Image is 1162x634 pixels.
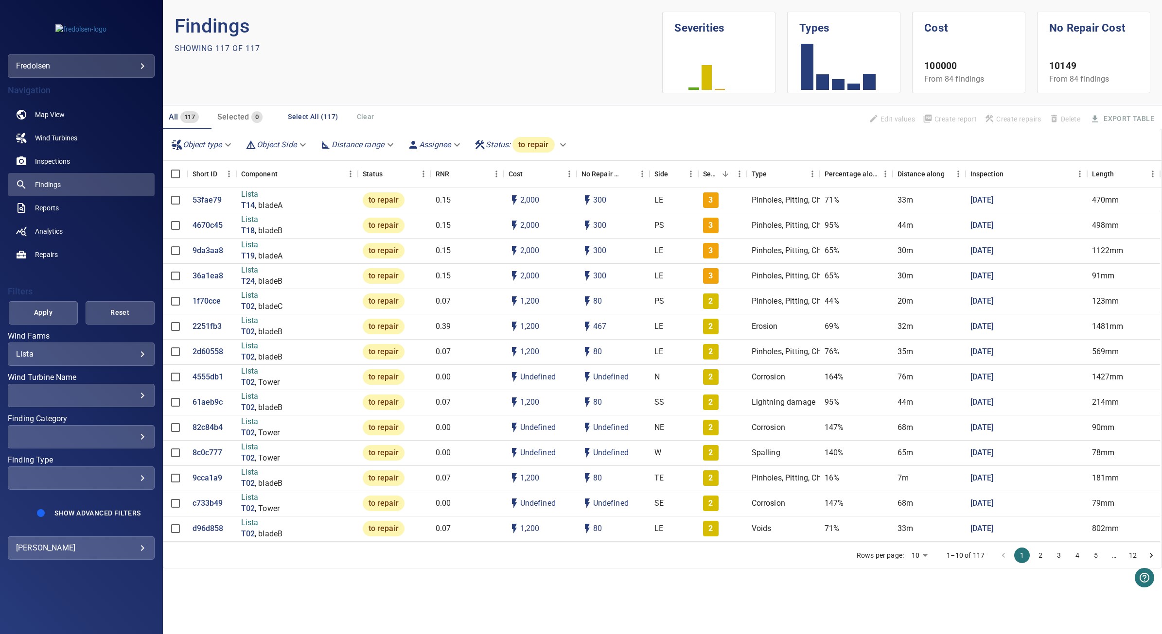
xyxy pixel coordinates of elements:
[241,478,255,489] p: T02
[255,301,282,312] p: , bladeC
[363,271,405,282] span: to repair
[898,296,913,307] p: 20m
[509,194,520,206] svg: Auto cost
[509,220,520,231] svg: Auto cost
[241,189,283,200] p: Lista
[222,167,236,181] button: Menu
[752,195,832,206] p: Pinholes, Pitting, Chips
[635,167,650,181] button: Menu
[825,195,839,206] p: 71%
[436,271,451,282] p: 0.15
[180,112,199,123] span: 117
[241,402,255,413] a: T02
[431,160,504,188] div: RNR
[924,12,1013,36] h1: Cost
[581,194,593,206] svg: Auto impact
[650,160,698,188] div: Side
[241,265,283,276] p: Lista
[970,447,994,459] a: [DATE]
[593,245,606,257] p: 300
[470,133,572,156] div: Status:to repair
[898,245,913,257] p: 30m
[924,59,1013,73] p: 100000
[1051,548,1067,563] button: Go to page 3
[970,346,994,358] p: [DATE]
[343,167,358,181] button: Menu
[970,523,994,534] a: [DATE]
[193,271,224,282] p: 36a1ea8
[970,271,994,282] a: [DATE]
[251,112,263,123] span: 0
[970,160,1004,188] div: Inspection
[970,245,994,257] p: [DATE]
[1088,548,1104,563] button: Go to page 5
[8,173,155,196] a: findings active
[9,301,78,325] button: Apply
[825,296,839,307] p: 44%
[241,251,255,262] p: T19
[970,372,994,383] a: [DATE]
[193,447,223,459] a: 8c0c777
[193,346,224,358] a: 2d60558
[512,140,554,149] span: to repair
[719,167,732,181] button: Sort
[8,332,155,340] label: Wind Farms
[241,315,283,326] p: Lista
[193,321,222,332] a: 2251fb3
[581,422,593,433] svg: Auto impact
[1144,548,1159,563] button: Go to next page
[966,160,1087,188] div: Inspection
[363,220,405,231] span: to repair
[188,160,236,188] div: Short ID
[970,296,994,307] a: [DATE]
[49,505,146,521] button: Show Advanced Filters
[486,140,511,149] em: Status :
[363,195,405,206] span: to repair
[436,220,451,231] p: 0.15
[654,220,664,231] p: PS
[970,422,994,433] a: [DATE]
[593,271,606,282] p: 300
[509,472,520,484] svg: Auto cost
[504,160,577,188] div: Cost
[520,321,540,332] p: 1,200
[1092,160,1114,188] div: Length
[255,453,280,464] p: , Tower
[654,296,664,307] p: PS
[193,523,224,534] a: d96d858
[241,326,255,338] a: T02
[436,160,449,188] div: Repair Now Ratio: The ratio of the additional incurred cost of repair in 1 year and the cost of r...
[898,220,913,231] p: 44m
[970,220,994,231] p: [DATE]
[255,326,282,338] p: , bladeB
[241,352,255,363] a: T02
[581,346,593,358] svg: Auto impact
[241,290,283,301] p: Lista
[383,167,397,181] button: Sort
[55,24,106,34] img: fredolsen-logo
[509,371,520,383] svg: Auto cost
[1014,548,1030,563] button: page 1
[825,160,878,188] div: Percentage along
[436,245,451,257] p: 0.15
[241,301,255,312] p: T02
[193,397,223,408] a: 61aeb9c
[241,453,255,464] a: T02
[509,346,520,358] svg: Auto cost
[509,270,520,282] svg: Auto cost
[193,422,223,433] a: 82c84b4
[241,529,255,540] p: T02
[8,103,155,126] a: map noActive
[193,372,224,383] p: 4555db1
[241,276,255,287] a: T24
[1087,160,1160,188] div: Length
[898,271,913,282] p: 30m
[654,195,663,206] p: LE
[241,240,283,251] p: Lista
[241,225,255,237] p: T18
[577,160,650,188] div: No Repair Cost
